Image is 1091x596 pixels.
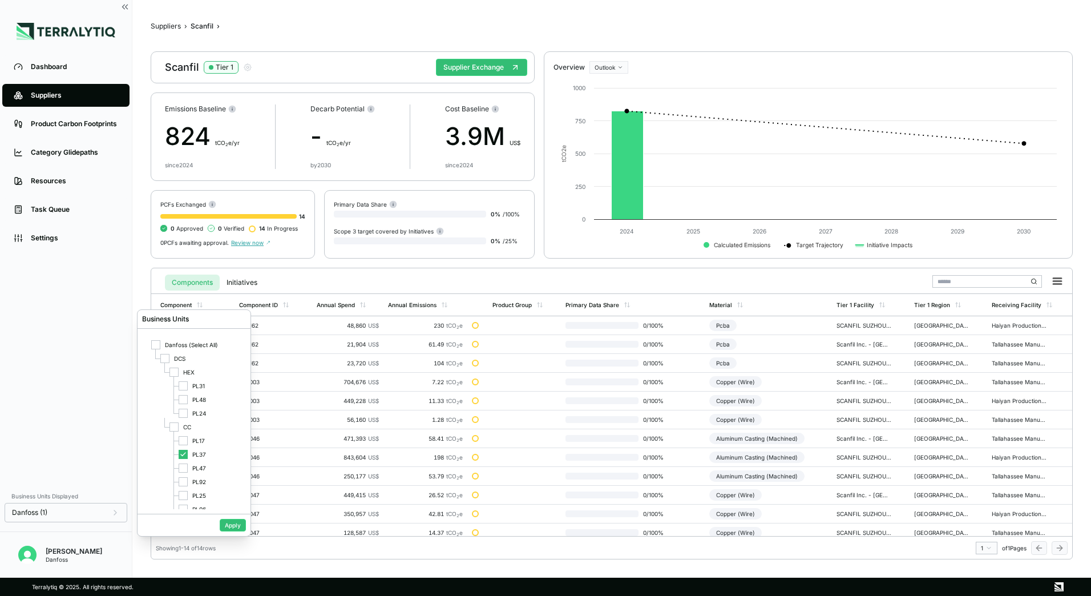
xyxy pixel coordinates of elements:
[259,225,265,232] span: 14
[573,84,585,91] text: 1000
[914,360,969,367] div: [GEOGRAPHIC_DATA]
[714,241,770,248] text: Calculated Emissions
[620,228,635,235] text: 2024
[239,435,294,442] div: 300046
[388,473,463,480] div: 53.79
[709,452,805,463] div: Aluminum Casting (Machined)
[239,492,294,498] div: 300047
[445,104,520,114] div: Cost Baseline
[639,510,675,517] span: 0 / 100 %
[709,320,737,331] div: Pcba
[171,225,203,232] span: Approved
[709,527,762,538] div: Copper (Wire)
[156,545,216,551] div: Showing 1 - 14 of 14 rows
[639,492,675,498] span: 0 / 100 %
[446,492,463,498] span: tCO e
[368,378,379,385] span: US$
[837,322,891,329] div: SCANFIL SUZHOU CO., LTD. - [GEOGRAPHIC_DATA]
[317,435,379,442] div: 471,393
[914,397,969,404] div: [GEOGRAPHIC_DATA]
[709,508,762,520] div: Copper (Wire)
[239,529,294,536] div: 300047
[31,205,118,214] div: Task Queue
[639,529,675,536] span: 0 / 100 %
[31,91,118,100] div: Suppliers
[317,510,379,517] div: 350,957
[216,63,233,72] div: Tier 1
[317,416,379,423] div: 56,160
[446,397,463,404] span: tCO e
[368,341,379,348] span: US$
[914,322,969,329] div: [GEOGRAPHIC_DATA]
[337,142,340,147] sub: 2
[992,435,1046,442] div: Tallahassee Manufacturing
[326,139,351,146] span: t CO e/yr
[976,542,997,554] button: 1
[914,301,950,308] div: Tier 1 Region
[589,61,628,74] button: Outlook
[165,104,240,114] div: Emissions Baseline
[446,416,463,423] span: tCO e
[456,532,459,537] sub: 2
[165,61,252,74] div: Scanfil
[225,142,228,147] sub: 2
[446,510,463,517] span: tCO e
[992,529,1046,536] div: Tallahassee Manufacturing
[191,22,213,31] div: Scanfil
[639,454,675,461] span: 0 / 100 %
[992,322,1046,329] div: Haiyan Production CNHX
[220,275,264,291] button: Initiatives
[388,378,463,385] div: 7.22
[837,301,874,308] div: Tier 1 Facility
[368,510,379,517] span: US$
[18,546,37,564] img: Victoria Odoma
[992,360,1046,367] div: Tallahassee Manufacturing
[639,435,675,442] span: 0 / 100 %
[46,556,102,563] div: Danfoss
[837,510,891,517] div: SCANFIL SUZHOU CO., LTD. - [GEOGRAPHIC_DATA]
[184,22,187,31] span: ›
[992,473,1046,480] div: Tallahassee Manufacturing
[992,492,1046,498] div: Tallahassee Manufacturing
[317,529,379,536] div: 128,587
[456,363,459,368] sub: 2
[445,162,473,168] div: since 2024
[914,529,969,536] div: [GEOGRAPHIC_DATA]
[575,118,585,124] text: 750
[981,545,992,551] div: 1
[446,473,463,480] span: tCO e
[797,241,844,249] text: Target Trajectory
[709,301,732,308] div: Material
[310,162,331,168] div: by 2030
[368,454,379,461] span: US$
[446,322,463,329] span: tCO e
[446,529,463,536] span: tCO e
[239,322,294,329] div: 600162
[310,104,375,114] div: Decarb Potential
[317,378,379,385] div: 704,676
[368,529,379,536] span: US$
[560,145,567,162] text: tCO e
[837,435,891,442] div: Scanfil Inc. - [GEOGRAPHIC_DATA]
[510,139,520,146] span: US$
[446,360,463,367] span: tCO e
[456,325,459,330] sub: 2
[388,360,463,367] div: 104
[446,435,463,442] span: tCO e
[553,63,585,72] div: Overview
[837,529,891,536] div: SCANFIL SUZHOU CO., LTD. - [GEOGRAPHIC_DATA]
[992,378,1046,385] div: Tallahassee Manufacturing
[753,228,766,235] text: 2026
[259,225,298,232] span: In Progress
[445,118,520,155] div: 3.9M
[456,381,459,386] sub: 2
[160,239,229,246] span: 0 PCFs awaiting approval.
[914,341,969,348] div: [GEOGRAPHIC_DATA]
[14,541,41,569] button: Open user button
[709,470,805,482] div: Aluminum Casting (Machined)
[639,341,675,348] span: 0 / 100 %
[171,225,175,232] span: 0
[575,183,585,190] text: 250
[388,301,437,308] div: Annual Emissions
[239,416,294,423] div: 200003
